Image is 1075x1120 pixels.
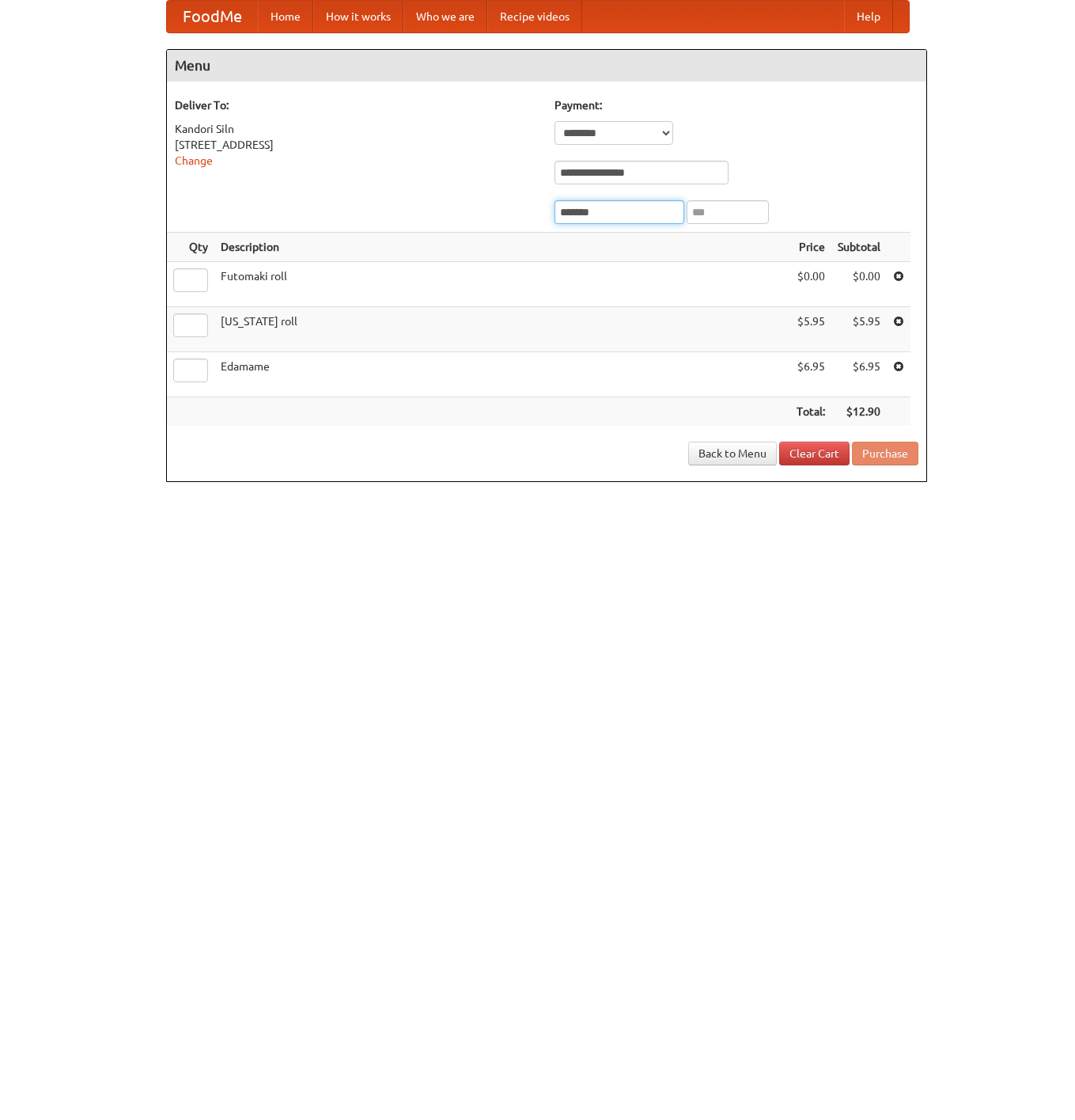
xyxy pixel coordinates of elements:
[403,1,487,32] a: Who we are
[790,352,831,397] td: $6.95
[167,233,214,262] th: Qty
[214,233,790,262] th: Description
[175,121,539,137] div: Kandori Siln
[852,442,918,465] button: Purchase
[831,233,887,262] th: Subtotal
[779,442,850,465] a: Clear Cart
[167,50,926,82] h4: Menu
[258,1,313,32] a: Home
[790,397,831,427] th: Total:
[844,1,893,32] a: Help
[167,1,258,32] a: FoodMe
[175,137,539,153] div: [STREET_ADDRESS]
[175,154,213,167] a: Change
[831,307,887,352] td: $5.95
[790,262,831,307] td: $0.00
[214,352,790,397] td: Edamame
[790,307,831,352] td: $5.95
[831,397,887,427] th: $12.90
[688,442,777,465] a: Back to Menu
[831,262,887,307] td: $0.00
[487,1,582,32] a: Recipe videos
[214,262,790,307] td: Futomaki roll
[175,97,539,113] h5: Deliver To:
[214,307,790,352] td: [US_STATE] roll
[313,1,403,32] a: How it works
[555,97,918,113] h5: Payment:
[790,233,831,262] th: Price
[831,352,887,397] td: $6.95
